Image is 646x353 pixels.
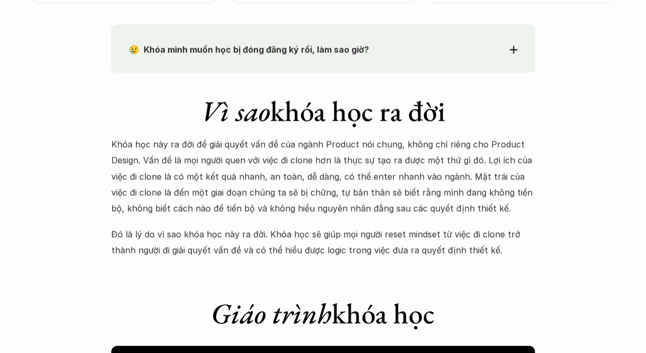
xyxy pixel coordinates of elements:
[129,44,369,55] strong: 😢 Khóa mình muốn học bị đóng đăng ký rồi, làm sao giờ?
[111,137,535,217] p: Khóa học này ra đời để giải quyết vấn đề của ngành Product nói chung, không chỉ riêng cho Product...
[201,93,270,130] em: Vì sao
[211,295,332,332] em: Giáo trình
[111,297,535,331] h1: khóa học
[111,227,535,259] p: Đó là lý do vì sao khóa học này ra đời. Khóa học sẽ giúp mọi người reset mindset từ việc đi clone...
[111,95,535,129] h1: khóa học ra đời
